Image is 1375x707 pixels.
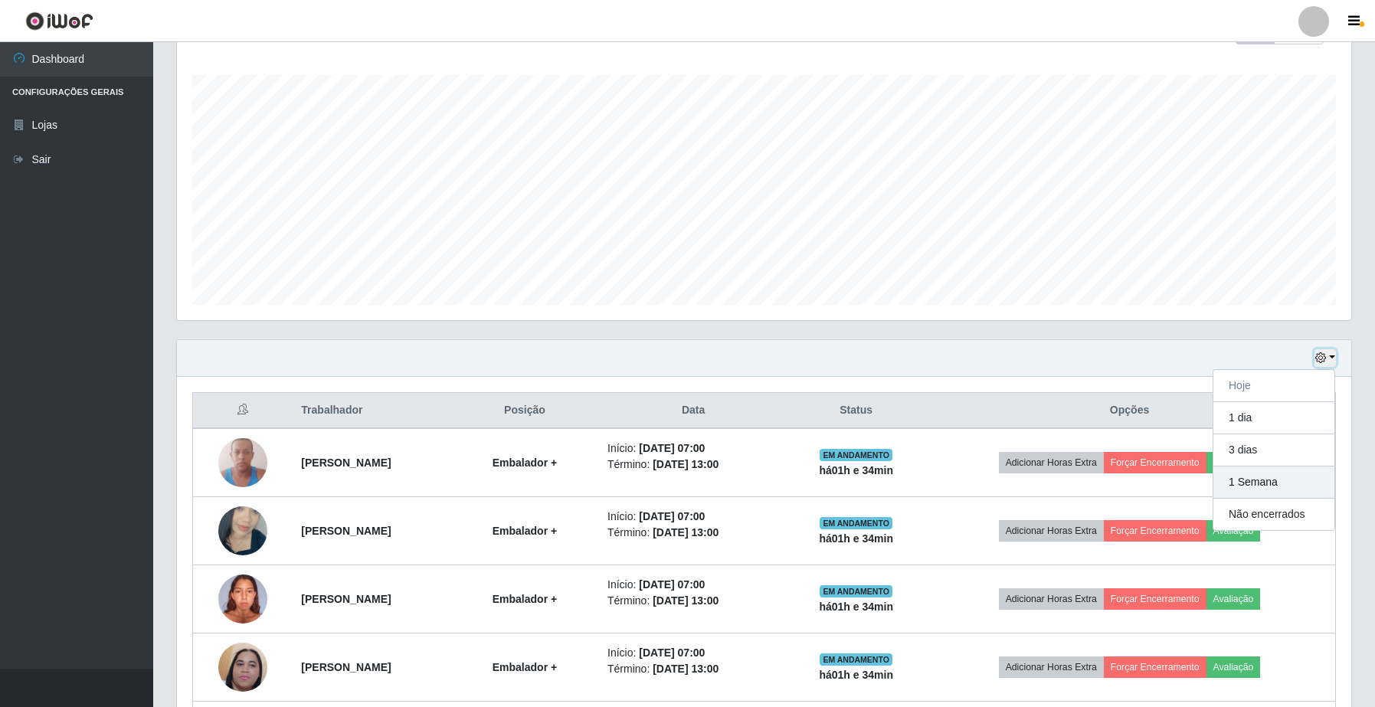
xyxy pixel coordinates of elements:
[639,442,705,454] time: [DATE] 07:00
[1213,402,1334,434] button: 1 dia
[607,593,779,609] li: Término:
[493,525,557,537] strong: Embalador +
[999,452,1104,473] button: Adicionar Horas Extra
[639,510,705,522] time: [DATE] 07:00
[607,577,779,593] li: Início:
[1206,520,1261,542] button: Avaliação
[607,457,779,473] li: Término:
[999,588,1104,610] button: Adicionar Horas Extra
[1206,452,1261,473] button: Avaliação
[301,457,391,469] strong: [PERSON_NAME]
[653,663,719,675] time: [DATE] 13:00
[1213,370,1334,402] button: Hoje
[607,525,779,541] li: Término:
[819,669,893,681] strong: há 01 h e 34 min
[1213,466,1334,499] button: 1 Semana
[301,661,391,673] strong: [PERSON_NAME]
[999,520,1104,542] button: Adicionar Horas Extra
[819,601,893,613] strong: há 01 h e 34 min
[493,661,557,673] strong: Embalador +
[924,393,1335,429] th: Opções
[607,645,779,661] li: Início:
[218,487,267,574] img: 1751387088285.jpeg
[1213,499,1334,530] button: Não encerrados
[301,593,391,605] strong: [PERSON_NAME]
[819,464,893,476] strong: há 01 h e 34 min
[493,457,557,469] strong: Embalador +
[1104,520,1206,542] button: Forçar Encerramento
[820,653,892,666] span: EM ANDAMENTO
[25,11,93,31] img: CoreUI Logo
[819,532,893,545] strong: há 01 h e 34 min
[653,458,719,470] time: [DATE] 13:00
[598,393,788,429] th: Data
[218,566,267,631] img: 1737737831702.jpeg
[653,594,719,607] time: [DATE] 13:00
[1104,452,1206,473] button: Forçar Encerramento
[493,593,557,605] strong: Embalador +
[639,578,705,591] time: [DATE] 07:00
[820,517,892,529] span: EM ANDAMENTO
[301,525,391,537] strong: [PERSON_NAME]
[999,656,1104,678] button: Adicionar Horas Extra
[607,440,779,457] li: Início:
[653,526,719,538] time: [DATE] 13:00
[1206,656,1261,678] button: Avaliação
[788,393,924,429] th: Status
[1104,656,1206,678] button: Forçar Encerramento
[607,509,779,525] li: Início:
[292,393,451,429] th: Trabalhador
[451,393,598,429] th: Posição
[1213,434,1334,466] button: 3 dias
[639,646,705,659] time: [DATE] 07:00
[607,661,779,677] li: Término:
[1104,588,1206,610] button: Forçar Encerramento
[1206,588,1261,610] button: Avaliação
[820,449,892,461] span: EM ANDAMENTO
[820,585,892,597] span: EM ANDAMENTO
[218,430,267,495] img: 1677584199687.jpeg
